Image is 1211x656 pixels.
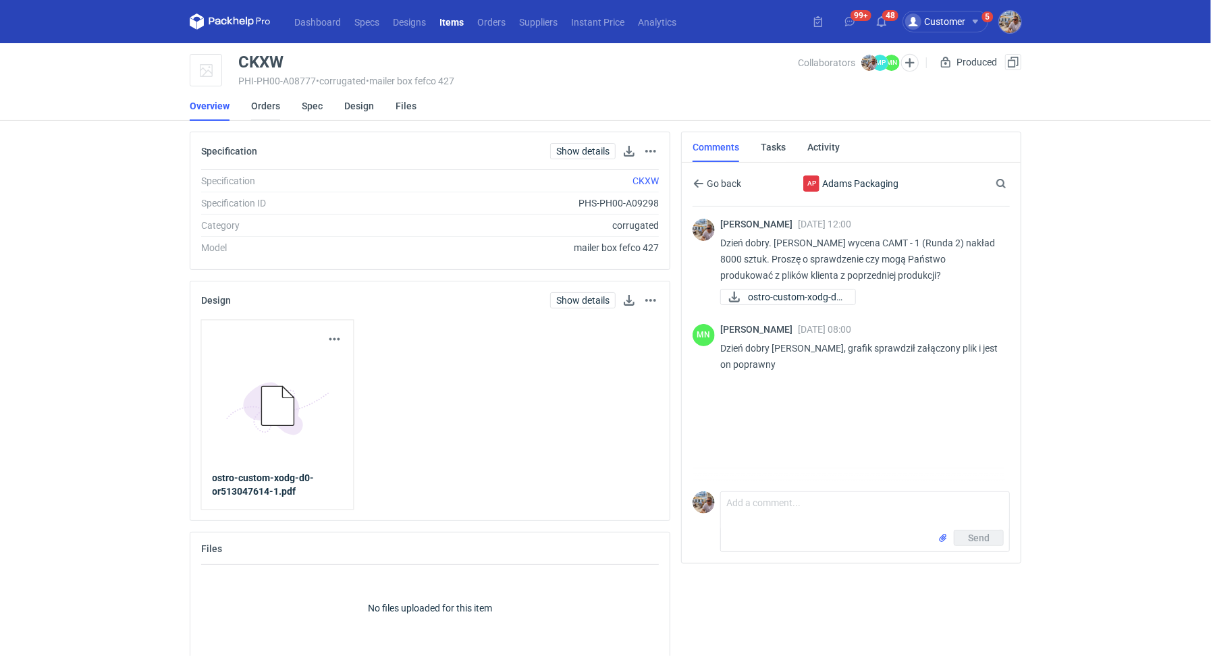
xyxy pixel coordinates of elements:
[238,76,799,86] div: PHI-PH00-A08777
[366,76,454,86] span: • mailer box fefco 427
[190,91,230,121] a: Overview
[550,292,616,308] a: Show details
[872,55,888,71] figcaption: MP
[799,57,856,68] span: Collaborators
[693,324,715,346] figcaption: MN
[433,13,470,30] a: Items
[621,292,637,308] button: Download design
[1005,54,1021,70] button: Duplicate Item
[316,76,366,86] span: • corrugated
[748,290,844,304] span: ostro-custom-xodg-d0...
[901,54,919,72] button: Edit collaborators
[803,175,819,192] figcaption: AP
[384,219,659,232] div: corrugated
[803,175,819,192] div: Adams Packaging
[720,289,855,305] div: ostro-custom-xodg-d0-or513047614-1.pdf
[693,324,715,346] div: Małgorzata Nowotna
[327,331,343,348] button: Actions
[633,175,659,186] a: CKXW
[344,91,374,121] a: Design
[761,132,786,162] a: Tasks
[251,91,280,121] a: Orders
[968,533,990,543] span: Send
[213,473,315,497] strong: ostro-custom-xodg-d0-or513047614-1.pdf
[201,146,257,157] h2: Specification
[643,143,659,159] button: Actions
[201,295,231,306] h2: Design
[704,179,741,188] span: Go back
[201,543,222,554] h2: Files
[631,13,683,30] a: Analytics
[564,13,631,30] a: Instant Price
[384,196,659,210] div: PHS-PH00-A09298
[238,54,284,70] div: CKXW
[201,196,384,210] div: Specification ID
[470,13,512,30] a: Orders
[693,219,715,241] img: Michał Palasek
[720,289,856,305] a: ostro-custom-xodg-d0...
[348,13,386,30] a: Specs
[993,175,1036,192] input: Search
[201,241,384,254] div: Model
[643,292,659,308] button: Actions
[954,530,1004,546] button: Send
[213,472,343,499] a: ostro-custom-xodg-d0-or513047614-1.pdf
[903,11,999,32] button: Customer5
[720,235,999,283] p: Dzień dobry. [PERSON_NAME] wycena CAMT - 1 (Runda 2) nakład 8000 sztuk. Proszę o sprawdzenie czy ...
[288,13,348,30] a: Dashboard
[190,13,271,30] svg: Packhelp Pro
[786,175,917,192] div: Adams Packaging
[720,219,798,229] span: [PERSON_NAME]
[550,143,616,159] a: Show details
[884,55,900,71] figcaption: MN
[693,175,742,192] button: Go back
[871,11,892,32] button: 48
[720,340,999,373] p: Dzień dobry [PERSON_NAME], grafik sprawdził załączony plik i jest on poprawny
[693,132,739,162] a: Comments
[986,12,990,22] div: 5
[386,13,433,30] a: Designs
[999,11,1021,33] img: Michał Palasek
[621,143,637,159] button: Download specification
[368,601,492,615] p: No files uploaded for this item
[839,11,861,32] button: 99+
[201,219,384,232] div: Category
[905,13,965,30] div: Customer
[720,324,798,335] span: [PERSON_NAME]
[396,91,416,121] a: Files
[201,174,384,188] div: Specification
[861,55,878,71] img: Michał Palasek
[693,491,715,514] img: Michał Palasek
[938,54,1000,70] div: Produced
[798,219,851,229] span: [DATE] 12:00
[807,132,840,162] a: Activity
[512,13,564,30] a: Suppliers
[302,91,323,121] a: Spec
[798,324,851,335] span: [DATE] 08:00
[384,241,659,254] div: mailer box fefco 427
